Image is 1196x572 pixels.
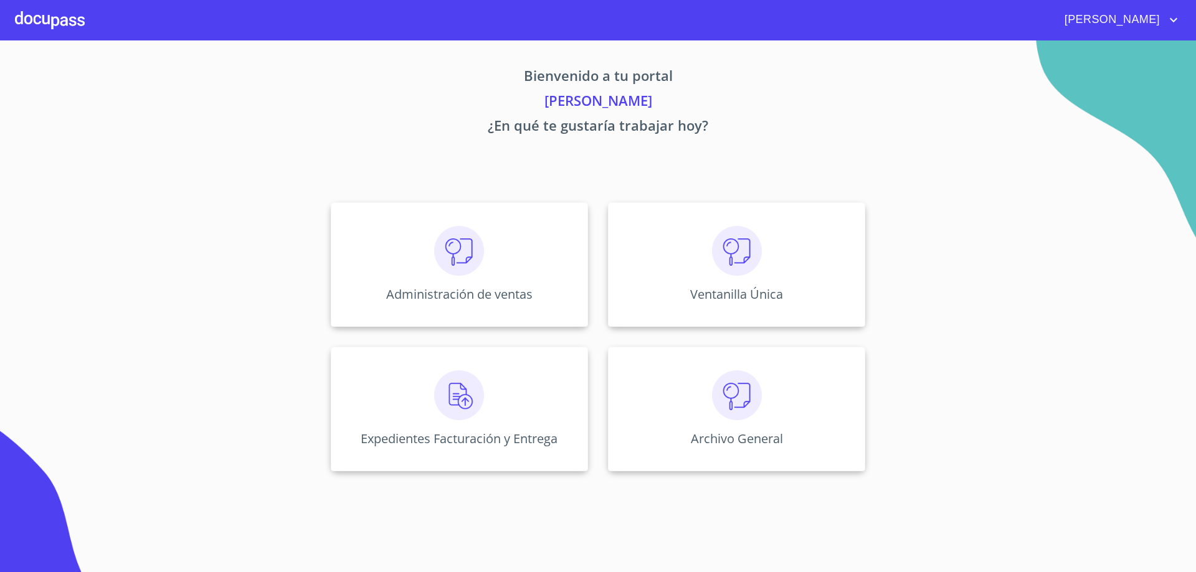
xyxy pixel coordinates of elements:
p: Ventanilla Única [690,286,783,302]
p: Administración de ventas [386,286,533,302]
img: consulta.png [712,226,762,276]
p: Bienvenido a tu portal [214,65,982,90]
p: Expedientes Facturación y Entrega [361,430,558,447]
span: [PERSON_NAME] [1055,10,1166,30]
button: account of current user [1055,10,1181,30]
p: Archivo General [691,430,783,447]
img: consulta.png [712,370,762,420]
p: [PERSON_NAME] [214,90,982,115]
img: consulta.png [434,226,484,276]
img: carga.png [434,370,484,420]
p: ¿En qué te gustaría trabajar hoy? [214,115,982,140]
